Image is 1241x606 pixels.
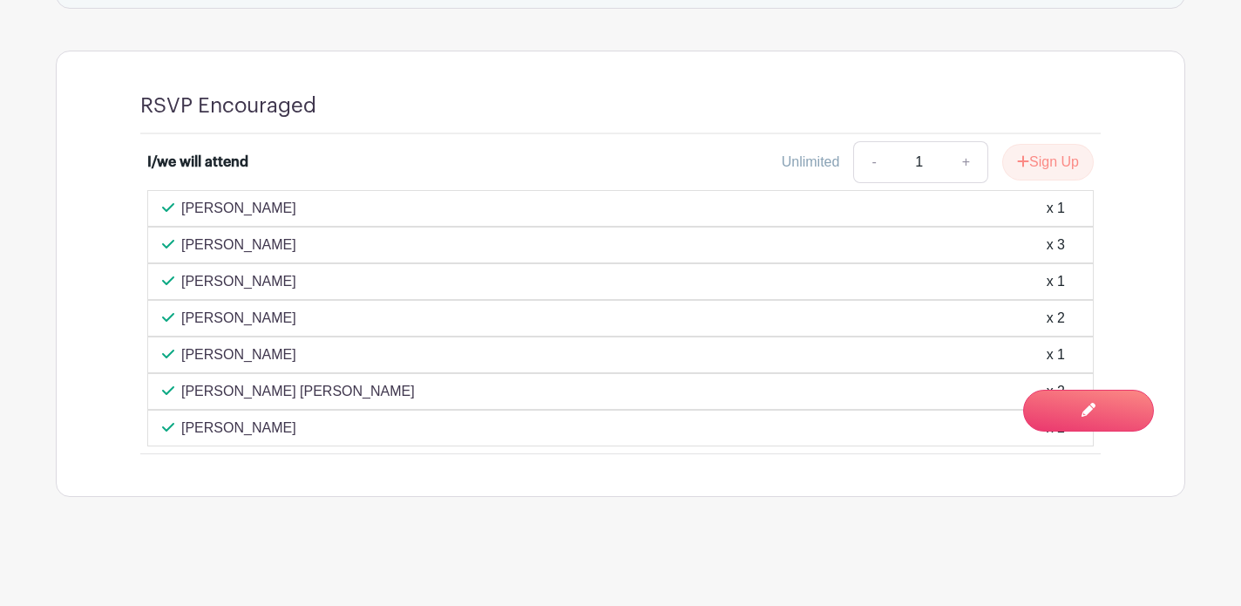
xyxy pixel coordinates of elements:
a: - [853,141,893,183]
div: I/we will attend [147,152,248,173]
a: + [945,141,988,183]
p: [PERSON_NAME] [181,271,296,292]
div: x 1 [1047,344,1065,365]
p: [PERSON_NAME] [181,344,296,365]
div: x 1 [1047,271,1065,292]
div: Unlimited [782,152,840,173]
div: x 2 [1047,381,1065,402]
button: Sign Up [1002,144,1094,180]
p: [PERSON_NAME] [181,308,296,329]
p: [PERSON_NAME] [PERSON_NAME] [181,381,415,402]
div: x 3 [1047,235,1065,255]
p: [PERSON_NAME] [181,235,296,255]
h4: RSVP Encouraged [140,93,316,119]
p: [PERSON_NAME] [181,418,296,439]
p: [PERSON_NAME] [181,198,296,219]
div: x 1 [1047,198,1065,219]
div: x 2 [1047,308,1065,329]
